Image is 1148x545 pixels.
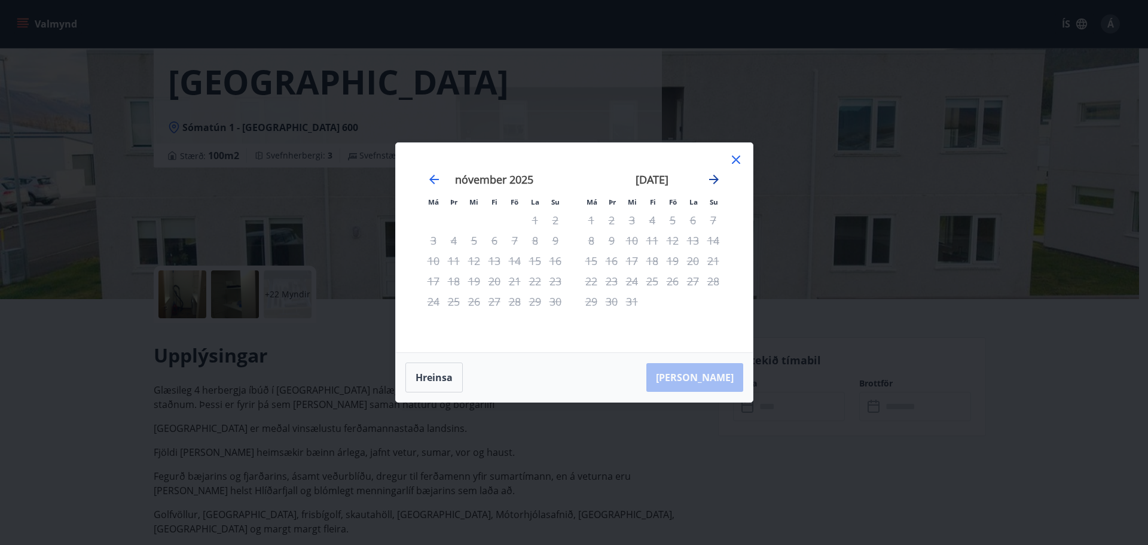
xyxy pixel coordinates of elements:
[683,251,703,271] td: Not available. laugardagur, 20. desember 2025
[444,230,464,251] td: Not available. þriðjudagur, 4. nóvember 2025
[602,210,622,230] td: Not available. þriðjudagur, 2. desember 2025
[423,230,444,251] td: Not available. mánudagur, 3. nóvember 2025
[505,291,525,312] td: Not available. föstudagur, 28. nóvember 2025
[525,271,545,291] td: Not available. laugardagur, 22. nóvember 2025
[650,197,656,206] small: Fi
[484,271,505,291] td: Not available. fimmtudagur, 20. nóvember 2025
[622,230,642,251] td: Not available. miðvikudagur, 10. desember 2025
[450,197,457,206] small: Þr
[642,210,662,230] td: Not available. fimmtudagur, 4. desember 2025
[464,271,484,291] td: Not available. miðvikudagur, 19. nóvember 2025
[423,251,444,271] td: Not available. mánudagur, 10. nóvember 2025
[609,197,616,206] small: Þr
[484,291,505,312] td: Not available. fimmtudagur, 27. nóvember 2025
[662,210,683,230] td: Not available. föstudagur, 5. desember 2025
[545,291,566,312] td: Not available. sunnudagur, 30. nóvember 2025
[525,230,545,251] td: Not available. laugardagur, 8. nóvember 2025
[581,210,602,230] td: Not available. mánudagur, 1. desember 2025
[622,210,642,230] td: Not available. miðvikudagur, 3. desember 2025
[581,291,602,312] td: Not available. mánudagur, 29. desember 2025
[581,251,602,271] td: Not available. mánudagur, 15. desember 2025
[405,363,463,392] button: Hreinsa
[707,172,721,187] div: Move forward to switch to the next month.
[710,197,718,206] small: Su
[428,197,439,206] small: Má
[662,271,683,291] td: Not available. föstudagur, 26. desember 2025
[444,271,464,291] td: Not available. þriðjudagur, 18. nóvember 2025
[683,271,703,291] td: Not available. laugardagur, 27. desember 2025
[511,197,518,206] small: Fö
[545,230,566,251] td: Not available. sunnudagur, 9. nóvember 2025
[505,230,525,251] td: Not available. föstudagur, 7. nóvember 2025
[622,251,642,271] td: Not available. miðvikudagur, 17. desember 2025
[469,197,478,206] small: Mi
[642,230,662,251] td: Not available. fimmtudagur, 11. desember 2025
[531,197,539,206] small: La
[444,291,464,312] td: Not available. þriðjudagur, 25. nóvember 2025
[662,230,683,251] td: Not available. föstudagur, 12. desember 2025
[689,197,698,206] small: La
[602,291,622,312] td: Not available. þriðjudagur, 30. desember 2025
[464,251,484,271] td: Not available. miðvikudagur, 12. nóvember 2025
[581,230,602,251] td: Not available. mánudagur, 8. desember 2025
[491,197,497,206] small: Fi
[636,172,668,187] strong: [DATE]
[602,271,622,291] td: Not available. þriðjudagur, 23. desember 2025
[455,172,533,187] strong: nóvember 2025
[427,172,441,187] div: Move backward to switch to the previous month.
[464,291,484,312] td: Not available. miðvikudagur, 26. nóvember 2025
[581,271,602,291] td: Not available. mánudagur, 22. desember 2025
[505,271,525,291] td: Not available. föstudagur, 21. nóvember 2025
[410,157,738,338] div: Calendar
[683,210,703,230] td: Not available. laugardagur, 6. desember 2025
[545,251,566,271] td: Not available. sunnudagur, 16. nóvember 2025
[505,251,525,271] td: Not available. föstudagur, 14. nóvember 2025
[423,271,444,291] td: Not available. mánudagur, 17. nóvember 2025
[662,251,683,271] td: Not available. föstudagur, 19. desember 2025
[703,251,723,271] td: Not available. sunnudagur, 21. desember 2025
[525,251,545,271] td: Not available. laugardagur, 15. nóvember 2025
[703,230,723,251] td: Not available. sunnudagur, 14. desember 2025
[484,251,505,271] td: Not available. fimmtudagur, 13. nóvember 2025
[628,197,637,206] small: Mi
[683,230,703,251] td: Not available. laugardagur, 13. desember 2025
[703,271,723,291] td: Not available. sunnudagur, 28. desember 2025
[669,197,677,206] small: Fö
[642,251,662,271] td: Not available. fimmtudagur, 18. desember 2025
[545,210,566,230] td: Not available. sunnudagur, 2. nóvember 2025
[642,271,662,291] td: Not available. fimmtudagur, 25. desember 2025
[602,251,622,271] td: Not available. þriðjudagur, 16. desember 2025
[525,210,545,230] td: Not available. laugardagur, 1. nóvember 2025
[587,197,597,206] small: Má
[703,210,723,230] td: Not available. sunnudagur, 7. desember 2025
[423,291,444,312] td: Not available. mánudagur, 24. nóvember 2025
[484,230,505,251] td: Not available. fimmtudagur, 6. nóvember 2025
[622,271,642,291] td: Not available. miðvikudagur, 24. desember 2025
[545,271,566,291] td: Not available. sunnudagur, 23. nóvember 2025
[602,230,622,251] td: Not available. þriðjudagur, 9. desember 2025
[464,230,484,251] td: Not available. miðvikudagur, 5. nóvember 2025
[622,291,642,312] td: Not available. miðvikudagur, 31. desember 2025
[444,251,464,271] td: Not available. þriðjudagur, 11. nóvember 2025
[525,291,545,312] td: Not available. laugardagur, 29. nóvember 2025
[551,197,560,206] small: Su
